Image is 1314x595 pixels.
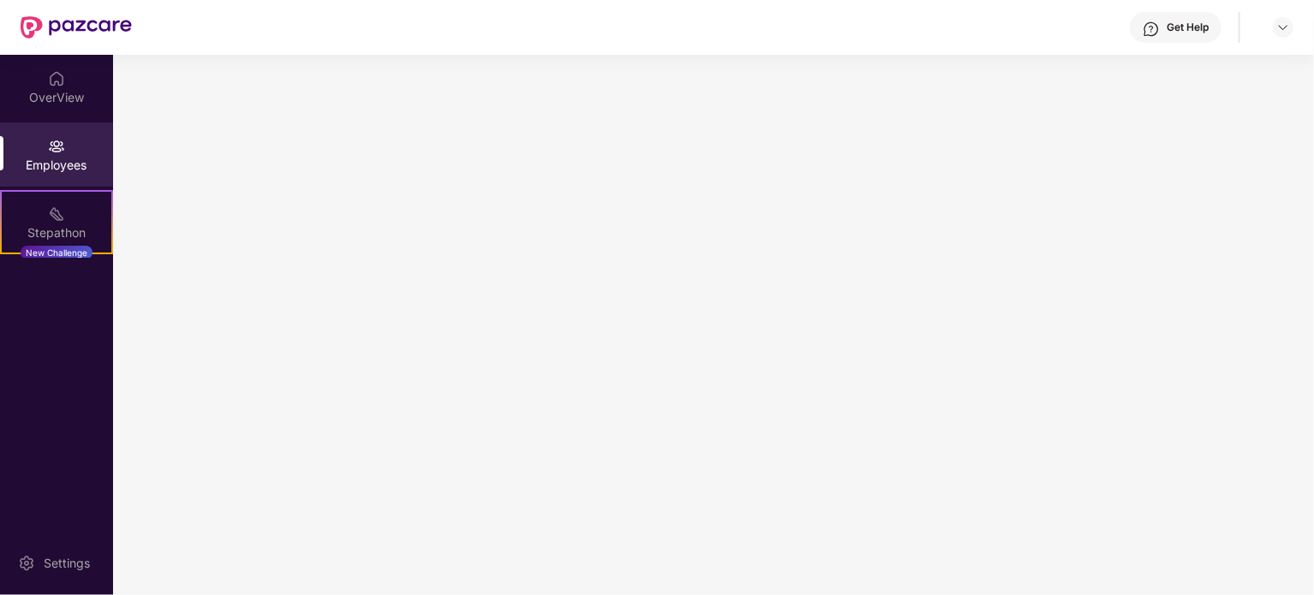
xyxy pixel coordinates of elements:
[1167,21,1209,34] div: Get Help
[21,16,132,39] img: New Pazcare Logo
[1276,21,1290,34] img: svg+xml;base64,PHN2ZyBpZD0iRHJvcGRvd24tMzJ4MzIiIHhtbG5zPSJodHRwOi8vd3d3LnczLm9yZy8yMDAwL3N2ZyIgd2...
[2,224,111,241] div: Stepathon
[48,205,65,223] img: svg+xml;base64,PHN2ZyB4bWxucz0iaHR0cDovL3d3dy53My5vcmcvMjAwMC9zdmciIHdpZHRoPSIyMSIgaGVpZ2h0PSIyMC...
[48,138,65,155] img: svg+xml;base64,PHN2ZyBpZD0iRW1wbG95ZWVzIiB4bWxucz0iaHR0cDovL3d3dy53My5vcmcvMjAwMC9zdmciIHdpZHRoPS...
[39,555,95,572] div: Settings
[48,70,65,87] img: svg+xml;base64,PHN2ZyBpZD0iSG9tZSIgeG1sbnM9Imh0dHA6Ly93d3cudzMub3JnLzIwMDAvc3ZnIiB3aWR0aD0iMjAiIG...
[21,246,93,259] div: New Challenge
[18,555,35,572] img: svg+xml;base64,PHN2ZyBpZD0iU2V0dGluZy0yMHgyMCIgeG1sbnM9Imh0dHA6Ly93d3cudzMub3JnLzIwMDAvc3ZnIiB3aW...
[1143,21,1160,38] img: svg+xml;base64,PHN2ZyBpZD0iSGVscC0zMngzMiIgeG1sbnM9Imh0dHA6Ly93d3cudzMub3JnLzIwMDAvc3ZnIiB3aWR0aD...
